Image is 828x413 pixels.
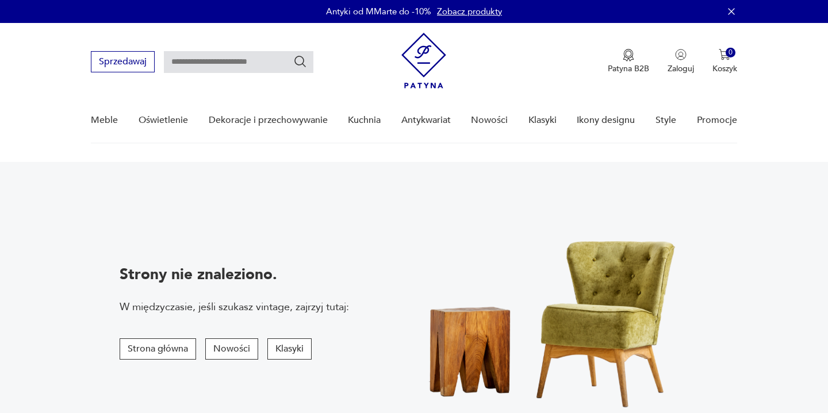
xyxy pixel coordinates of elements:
a: Dekoracje i przechowywanie [209,98,328,142]
a: Ikona medaluPatyna B2B [608,49,649,74]
img: Ikona medalu [623,49,634,61]
div: 0 [726,48,735,57]
p: W międzyczasie, jeśli szukasz vintage, zajrzyj tutaj: [120,300,349,314]
p: Zaloguj [668,63,694,74]
a: Oświetlenie [139,98,188,142]
button: Szukaj [293,55,307,68]
a: Meble [91,98,118,142]
p: Koszyk [712,63,737,74]
a: Zobacz produkty [437,6,502,17]
button: Klasyki [267,338,312,360]
button: Nowości [205,338,258,360]
p: Strony nie znaleziono. [120,264,349,285]
button: Sprzedawaj [91,51,155,72]
a: Style [655,98,676,142]
img: Patyna - sklep z meblami i dekoracjami vintage [401,33,446,88]
a: Kuchnia [348,98,381,142]
img: Ikona koszyka [719,49,730,60]
button: Patyna B2B [608,49,649,74]
a: Nowości [471,98,508,142]
a: Promocje [697,98,737,142]
a: Sprzedawaj [91,59,155,67]
img: Ikonka użytkownika [675,49,687,60]
a: Klasyki [528,98,557,142]
a: Antykwariat [401,98,451,142]
button: 0Koszyk [712,49,737,74]
button: Strona główna [120,338,196,360]
p: Patyna B2B [608,63,649,74]
button: Zaloguj [668,49,694,74]
a: Ikony designu [577,98,635,142]
p: Antyki od MMarte do -10% [326,6,431,17]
